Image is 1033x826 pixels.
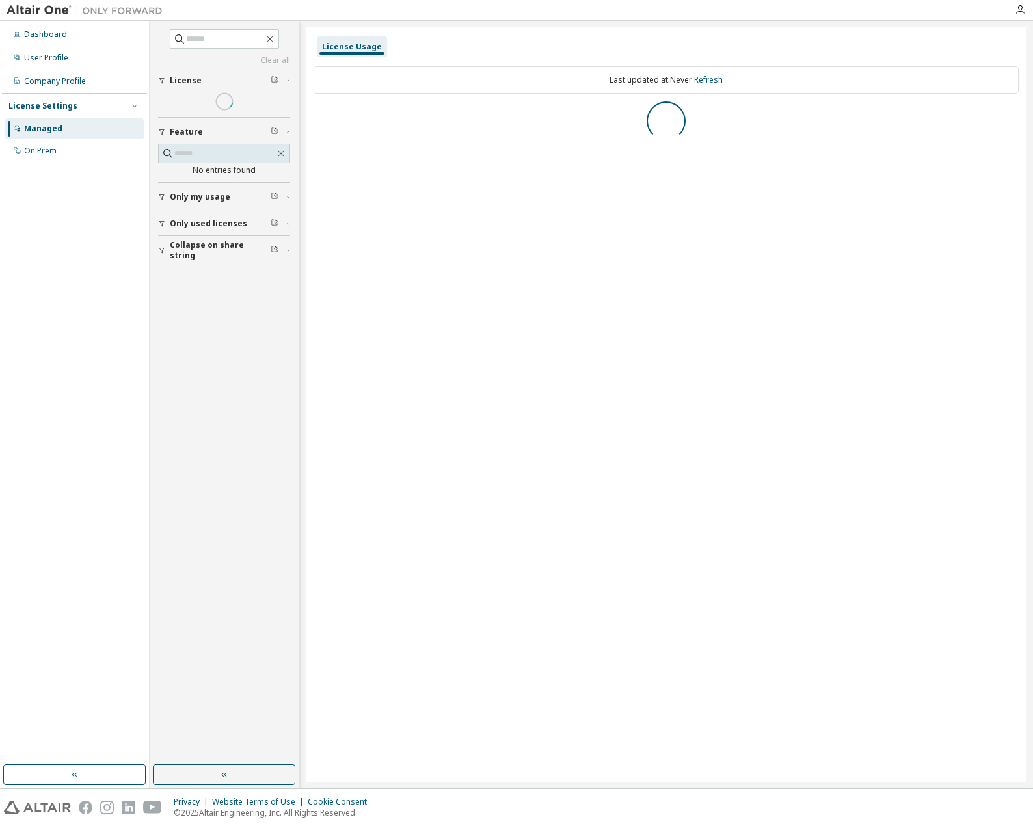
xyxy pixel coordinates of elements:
[322,42,382,52] div: License Usage
[308,797,375,807] div: Cookie Consent
[170,75,202,86] span: License
[170,192,230,202] span: Only my usage
[170,219,247,229] span: Only used licenses
[212,797,308,807] div: Website Terms of Use
[24,29,67,40] div: Dashboard
[8,101,77,111] div: License Settings
[158,165,290,176] div: No entries found
[158,55,290,66] a: Clear all
[271,127,278,137] span: Clear filter
[100,801,114,814] img: instagram.svg
[158,209,290,238] button: Only used licenses
[24,124,62,134] div: Managed
[170,127,203,137] span: Feature
[158,66,290,95] button: License
[271,192,278,202] span: Clear filter
[79,801,92,814] img: facebook.svg
[158,236,290,265] button: Collapse on share string
[24,146,57,156] div: On Prem
[174,797,212,807] div: Privacy
[7,4,169,17] img: Altair One
[271,245,278,256] span: Clear filter
[4,801,71,814] img: altair_logo.svg
[174,807,375,818] p: © 2025 Altair Engineering, Inc. All Rights Reserved.
[24,76,86,87] div: Company Profile
[24,53,68,63] div: User Profile
[143,801,162,814] img: youtube.svg
[271,219,278,229] span: Clear filter
[271,75,278,86] span: Clear filter
[158,118,290,146] button: Feature
[314,66,1019,94] div: Last updated at: Never
[158,183,290,211] button: Only my usage
[694,74,723,85] a: Refresh
[122,801,135,814] img: linkedin.svg
[170,240,271,261] span: Collapse on share string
